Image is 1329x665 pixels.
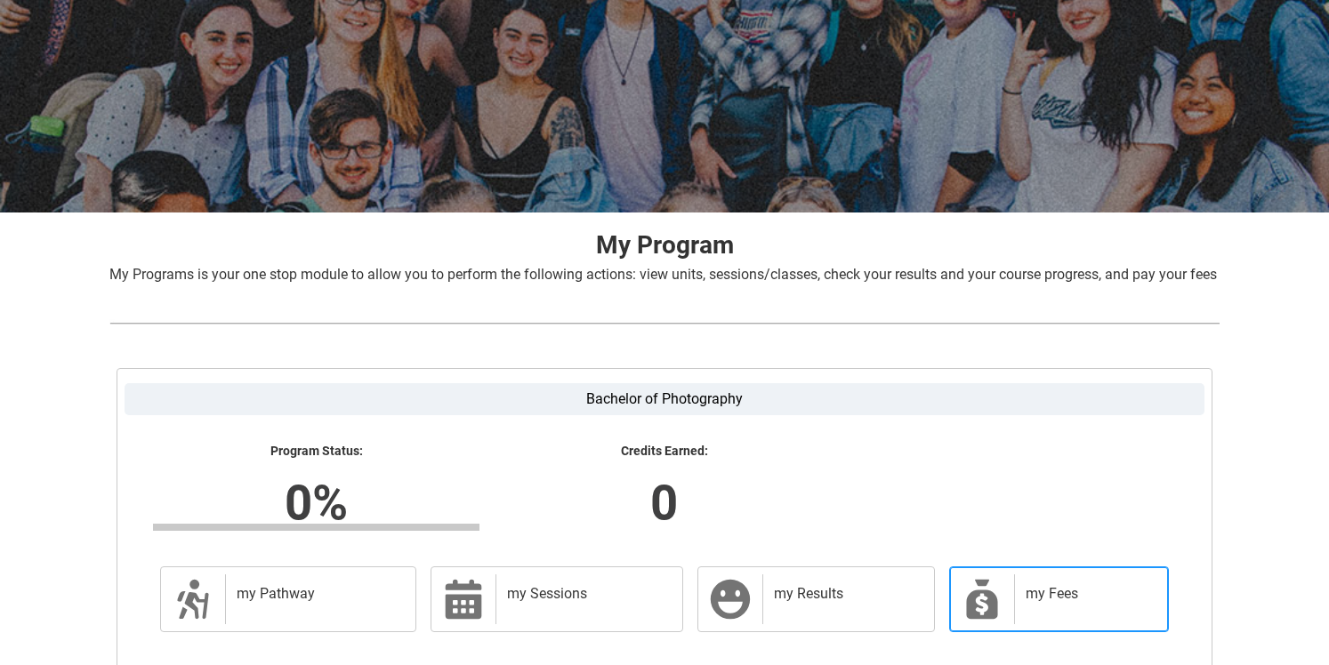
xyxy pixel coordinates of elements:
label: Bachelor of Photography [125,383,1204,415]
h2: my Pathway [237,585,398,603]
a: my Pathway [160,566,416,632]
lightning-formatted-number: 0 [387,466,942,539]
span: Description of icon when needed [172,578,214,621]
lightning-formatted-text: Credits Earned: [501,444,827,460]
h2: my Fees [1026,585,1150,603]
h2: my Sessions [507,585,664,603]
span: My Payments [961,578,1003,621]
lightning-formatted-number: 0% [38,466,593,539]
h2: my Results [774,585,916,603]
strong: My Program [596,230,734,260]
a: my Results [697,566,935,632]
a: my Sessions [431,566,683,632]
div: Progress Bar [153,524,479,531]
lightning-formatted-text: Program Status: [153,444,479,460]
span: My Programs is your one stop module to allow you to perform the following actions: view units, se... [109,266,1217,283]
a: my Fees [949,566,1169,632]
img: REDU_GREY_LINE [109,314,1220,332]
